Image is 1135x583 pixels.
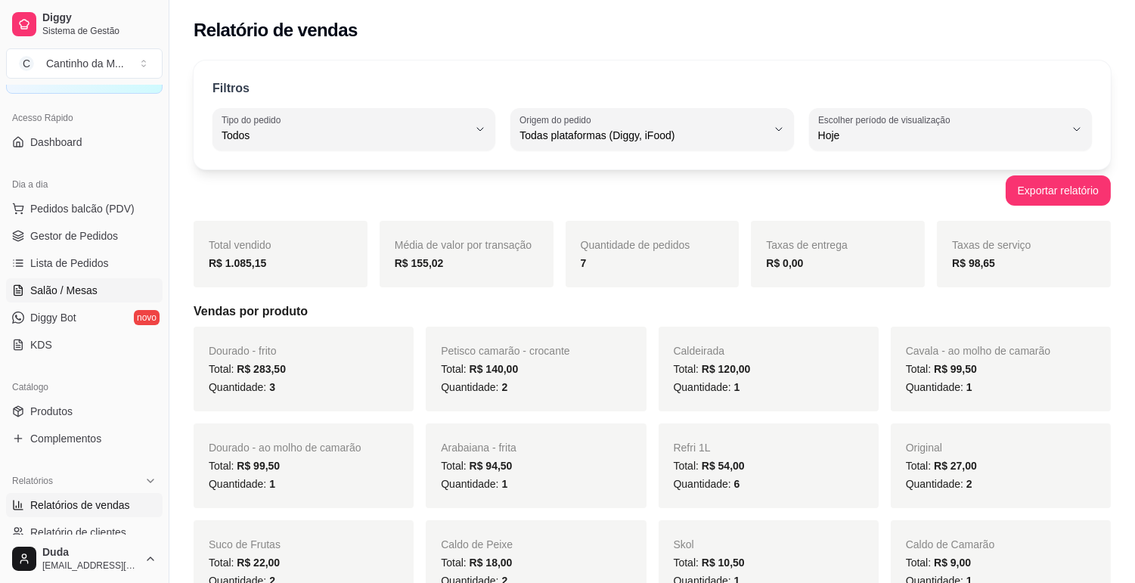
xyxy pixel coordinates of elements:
span: C [19,56,34,71]
h5: Vendas por produto [194,302,1111,321]
span: [EMAIL_ADDRESS][DOMAIN_NAME] [42,560,138,572]
span: 1 [734,381,740,393]
a: Produtos [6,399,163,423]
div: Cantinho da M ... [46,56,124,71]
span: Total: [441,557,512,569]
span: Lista de Pedidos [30,256,109,271]
span: Total vendido [209,239,271,251]
span: R$ 9,00 [934,557,971,569]
span: Caldeirada [674,345,725,357]
a: Relatório de clientes [6,520,163,544]
div: Acesso Rápido [6,106,163,130]
span: Total: [674,363,751,375]
span: R$ 54,00 [702,460,745,472]
span: Refri 1L [674,442,711,454]
span: Cavala - ao molho de camarão [906,345,1050,357]
strong: R$ 155,02 [395,257,444,269]
button: Escolher período de visualizaçãoHoje [809,108,1092,150]
span: Total: [441,363,518,375]
span: Complementos [30,431,101,446]
button: Duda[EMAIL_ADDRESS][DOMAIN_NAME] [6,541,163,577]
span: 6 [734,478,740,490]
span: Pedidos balcão (PDV) [30,201,135,216]
h2: Relatório de vendas [194,18,358,42]
span: R$ 140,00 [470,363,519,375]
span: Relatórios [12,475,53,487]
span: Salão / Mesas [30,283,98,298]
span: 3 [269,381,275,393]
div: Dia a dia [6,172,163,197]
span: 1 [966,381,972,393]
span: KDS [30,337,52,352]
label: Tipo do pedido [222,113,286,126]
span: Dourado - ao molho de camarão [209,442,361,454]
span: Relatório de clientes [30,525,126,540]
span: Relatórios de vendas [30,498,130,513]
a: Diggy Botnovo [6,305,163,330]
span: Quantidade: [441,478,507,490]
a: KDS [6,333,163,357]
span: Diggy [42,11,157,25]
span: Original [906,442,942,454]
strong: 7 [581,257,587,269]
span: Taxas de serviço [952,239,1031,251]
label: Escolher período de visualização [818,113,955,126]
a: Complementos [6,426,163,451]
span: 1 [269,478,275,490]
span: Diggy Bot [30,310,76,325]
a: DiggySistema de Gestão [6,6,163,42]
a: Gestor de Pedidos [6,224,163,248]
a: Lista de Pedidos [6,251,163,275]
span: R$ 27,00 [934,460,977,472]
button: Select a team [6,48,163,79]
span: Gestor de Pedidos [30,228,118,243]
span: Caldo de Peixe [441,538,513,550]
span: Todos [222,128,468,143]
span: Sistema de Gestão [42,25,157,37]
span: 2 [501,381,507,393]
span: R$ 120,00 [702,363,751,375]
span: Produtos [30,404,73,419]
span: Total: [441,460,512,472]
span: Dourado - frito [209,345,276,357]
span: Total: [674,557,745,569]
span: Arabaiana - frita [441,442,516,454]
span: Total: [674,460,745,472]
span: Quantidade: [906,478,972,490]
span: Duda [42,546,138,560]
button: Pedidos balcão (PDV) [6,197,163,221]
span: Dashboard [30,135,82,150]
span: Total: [209,363,286,375]
strong: R$ 0,00 [766,257,803,269]
span: 1 [501,478,507,490]
span: Total: [209,460,280,472]
span: Skol [674,538,694,550]
a: Dashboard [6,130,163,154]
button: Origem do pedidoTodas plataformas (Diggy, iFood) [510,108,793,150]
span: Quantidade: [209,478,275,490]
p: Filtros [212,79,250,98]
a: Relatórios de vendas [6,493,163,517]
span: Total: [209,557,280,569]
span: Quantidade: [441,381,507,393]
button: Tipo do pedidoTodos [212,108,495,150]
span: Hoje [818,128,1065,143]
a: Salão / Mesas [6,278,163,302]
span: Quantidade: [906,381,972,393]
button: Exportar relatório [1006,175,1111,206]
span: Taxas de entrega [766,239,847,251]
span: R$ 99,50 [237,460,280,472]
span: R$ 99,50 [934,363,977,375]
span: Quantidade de pedidos [581,239,690,251]
span: Quantidade: [209,381,275,393]
span: 2 [966,478,972,490]
span: Quantidade: [674,381,740,393]
span: Média de valor por transação [395,239,532,251]
strong: R$ 1.085,15 [209,257,266,269]
span: Quantidade: [674,478,740,490]
strong: R$ 98,65 [952,257,995,269]
span: Total: [906,460,977,472]
span: R$ 18,00 [470,557,513,569]
span: R$ 10,50 [702,557,745,569]
span: Todas plataformas (Diggy, iFood) [519,128,766,143]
